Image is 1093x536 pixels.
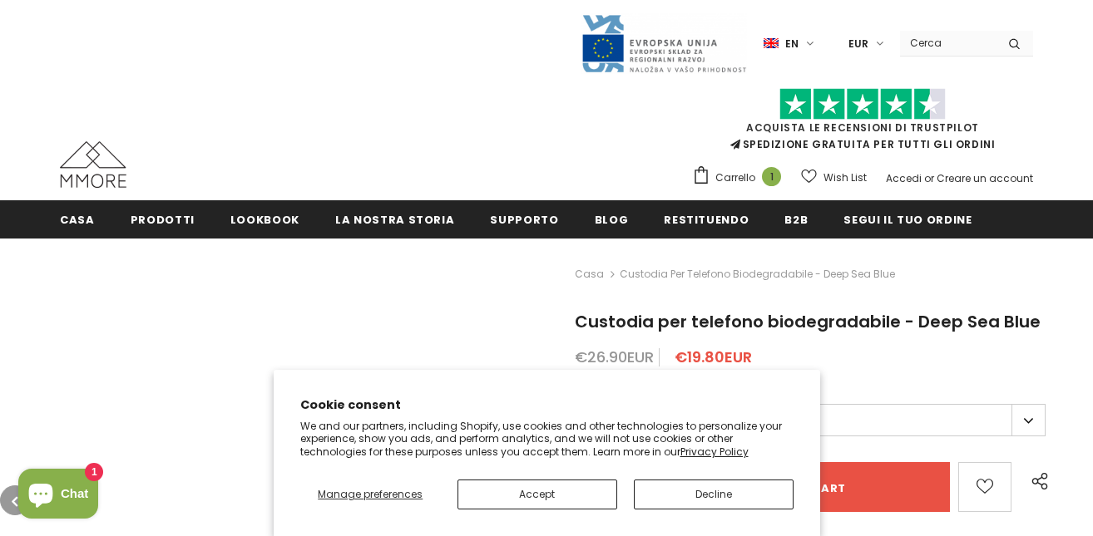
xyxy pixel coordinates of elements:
[886,171,922,185] a: Accedi
[823,170,867,186] span: Wish List
[843,200,972,238] a: Segui il tuo ordine
[784,200,808,238] a: B2B
[575,347,654,367] span: €26.90EUR
[785,36,799,52] span: en
[900,31,996,55] input: Search Site
[490,200,558,238] a: supporto
[581,36,747,50] a: Javni Razpis
[937,171,1033,185] a: Creare un account
[335,212,454,228] span: La nostra storia
[620,264,895,284] span: Custodia per telefono biodegradabile - Deep Sea Blue
[131,200,195,238] a: Prodotti
[762,167,781,186] span: 1
[664,212,749,228] span: Restituendo
[318,487,423,501] span: Manage preferences
[801,163,867,192] a: Wish List
[924,171,934,185] span: or
[715,170,755,186] span: Carrello
[764,37,779,51] img: i-lang-1.png
[784,212,808,228] span: B2B
[746,120,979,135] a: Acquista le recensioni di TrustPilot
[60,212,95,228] span: Casa
[692,96,1033,151] span: SPEDIZIONE GRATUITA PER TUTTI GLI ORDINI
[848,36,868,52] span: EUR
[13,469,103,523] inbox-online-store-chat: Shopify online store chat
[664,200,749,238] a: Restituendo
[60,141,126,188] img: Casi MMORE
[300,396,794,414] h2: Cookie consent
[843,212,972,228] span: Segui il tuo ordine
[300,420,794,459] p: We and our partners, including Shopify, use cookies and other technologies to personalize your ex...
[595,212,629,228] span: Blog
[131,212,195,228] span: Prodotti
[634,479,794,509] button: Decline
[692,165,789,190] a: Carrello 1
[299,479,440,509] button: Manage preferences
[457,479,617,509] button: Accept
[595,200,629,238] a: Blog
[575,264,604,284] a: Casa
[675,347,752,367] span: €19.80EUR
[230,200,299,238] a: Lookbook
[230,212,299,228] span: Lookbook
[335,200,454,238] a: La nostra storia
[490,212,558,228] span: supporto
[779,88,946,120] img: Fidati di Pilot Stars
[581,13,747,74] img: Javni Razpis
[575,310,1041,333] span: Custodia per telefono biodegradabile - Deep Sea Blue
[60,200,95,238] a: Casa
[680,445,749,459] a: Privacy Policy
